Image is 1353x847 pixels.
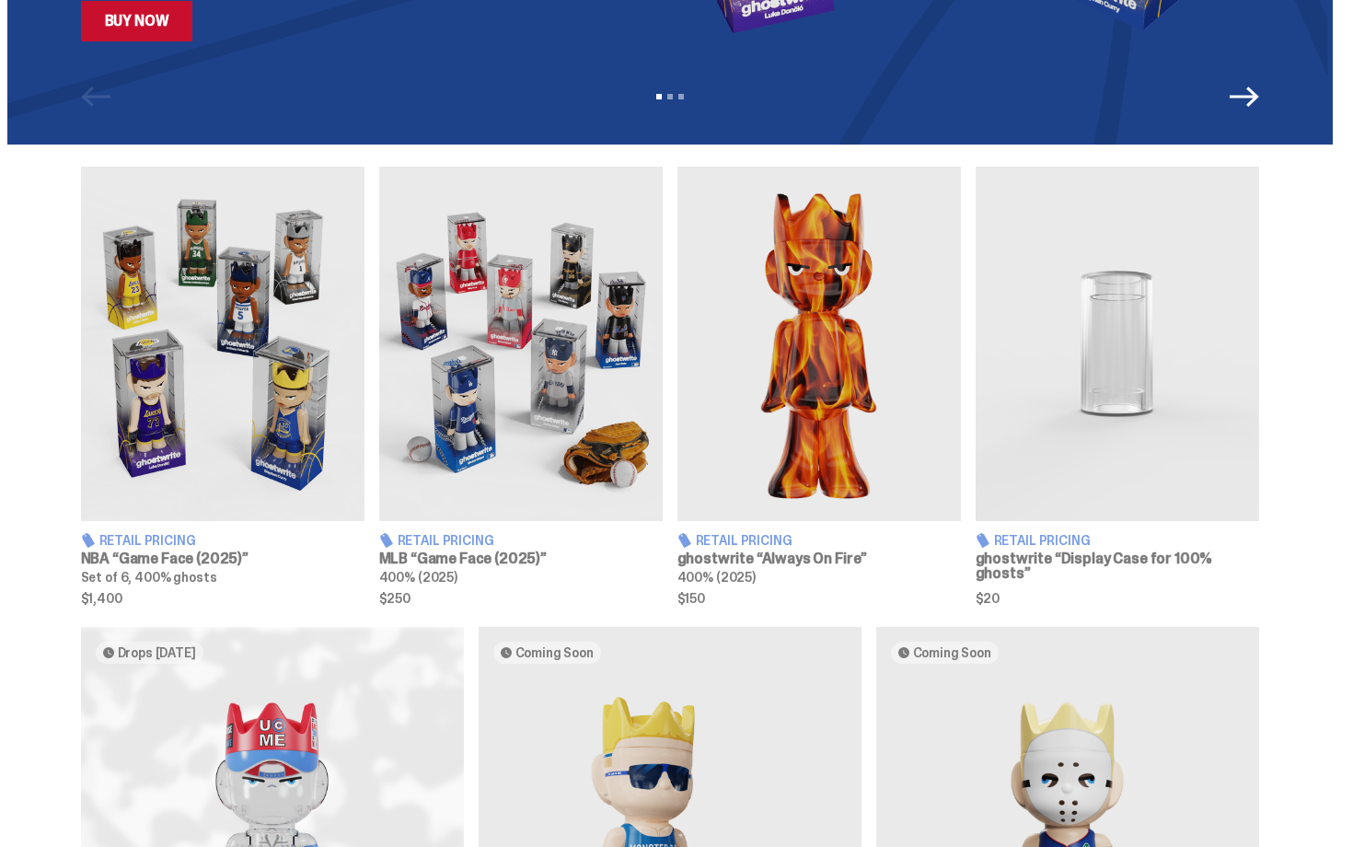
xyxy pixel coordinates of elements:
button: View slide 1 [656,94,662,99]
span: Set of 6, 400% ghosts [81,569,217,586]
span: 400% (2025) [677,569,756,586]
span: $250 [379,592,663,605]
h3: ghostwrite “Always On Fire” [677,551,961,566]
a: Display Case for 100% ghosts Retail Pricing [976,167,1259,605]
button: Next [1230,82,1259,111]
a: Buy Now [81,1,193,41]
img: Game Face (2025) [379,167,663,521]
a: Game Face (2025) Retail Pricing [81,167,364,605]
h3: MLB “Game Face (2025)” [379,551,663,566]
span: Retail Pricing [398,534,494,547]
button: View slide 3 [678,94,684,99]
h3: ghostwrite “Display Case for 100% ghosts” [976,551,1259,581]
img: Display Case for 100% ghosts [976,167,1259,521]
span: Retail Pricing [994,534,1091,547]
h3: NBA “Game Face (2025)” [81,551,364,566]
span: 400% (2025) [379,569,457,586]
span: $150 [677,592,961,605]
img: Game Face (2025) [81,167,364,521]
a: Always On Fire Retail Pricing [677,167,961,605]
span: Drops [DATE] [118,645,196,660]
span: Retail Pricing [99,534,196,547]
span: $20 [976,592,1259,605]
span: $1,400 [81,592,364,605]
a: Game Face (2025) Retail Pricing [379,167,663,605]
span: Coming Soon [515,645,594,660]
img: Always On Fire [677,167,961,521]
span: Retail Pricing [696,534,792,547]
button: View slide 2 [667,94,673,99]
span: Coming Soon [913,645,991,660]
